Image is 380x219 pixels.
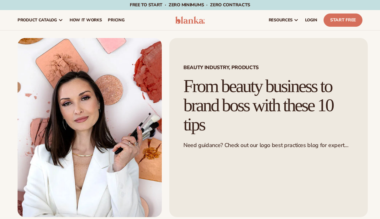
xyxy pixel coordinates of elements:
[14,10,66,30] a: product catalog
[108,18,124,23] span: pricing
[105,10,128,30] a: pricing
[175,16,205,24] img: logo
[66,10,105,30] a: How It Works
[70,18,102,23] span: How It Works
[269,18,293,23] span: resources
[18,18,57,23] span: product catalog
[305,18,317,23] span: LOGIN
[18,38,162,217] img: Beauty business woman in front of private label beauty products hero image
[183,142,354,149] p: Need guidance? Check out our logo best practices blog for expert tips.
[266,10,302,30] a: resources
[183,77,354,134] h1: From beauty business to brand boss with these 10 tips
[302,10,320,30] a: LOGIN
[324,14,362,27] a: Start Free
[130,2,250,8] span: Free to start · ZERO minimums · ZERO contracts
[183,65,354,70] span: Beauty industry, Products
